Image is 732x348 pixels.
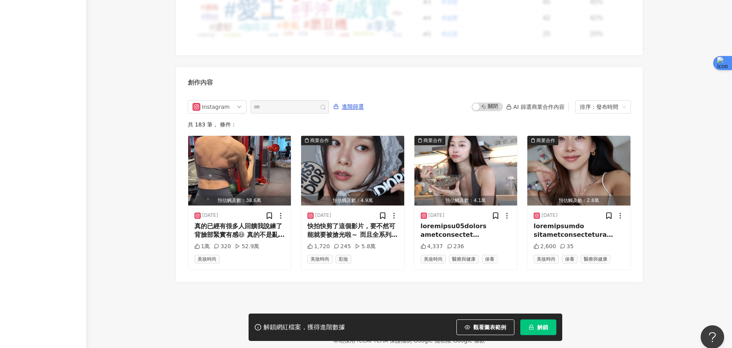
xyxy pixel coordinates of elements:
[202,101,227,113] div: Instagram
[301,136,404,206] button: 商業合作預估觸及數：4.9萬
[537,324,548,330] span: 解鎖
[315,212,331,219] div: [DATE]
[235,243,259,251] div: 52.9萬
[307,255,332,263] span: 美妝時尚
[520,319,556,335] button: 解鎖
[527,136,630,206] img: post-image
[188,136,291,206] button: 預估觸及數：38.6萬
[188,78,213,87] div: 創作內容
[263,323,345,332] div: 解鎖網紅檔案，獲得進階數據
[580,101,619,113] div: 排序：發布時間
[506,104,564,110] div: AI 篩選商業合作內容
[188,121,631,128] div: 共 183 筆 ， 條件：
[307,243,330,251] div: 1,720
[456,319,514,335] button: 觀看圖表範例
[214,243,231,251] div: 320
[534,243,556,251] div: 2,600
[536,137,555,144] div: 商業合作
[562,255,578,263] span: 保養
[414,196,518,206] div: 預估觸及數：4.1萬
[529,325,534,330] span: lock
[194,222,285,240] div: 真的已經有很多人回饋我說練了背臉部緊實有感😆 真的不是亂說的啦！我自己實測2年有感 而練背其實還有很多動作(有機會再分享) 這三個是我覺得新手期很適合練 也是最基本需要做好的姿勢yo 練背我一開...
[421,222,511,240] div: loremipsu05dolors ametconsectet adipiscingelitse doeiusm+temp incididuntut laboreetdo maGNAAliqu，...
[301,136,404,206] img: post-image
[473,324,506,330] span: 觀看圖表範例
[421,255,446,263] span: 美妝時尚
[333,100,364,113] button: 進階篩選
[334,243,351,251] div: 245
[541,212,558,219] div: [DATE]
[202,212,218,219] div: [DATE]
[355,243,376,251] div: 5.8萬
[188,136,291,206] img: post-image
[447,243,464,251] div: 236
[581,255,610,263] span: 醫療與健康
[301,196,404,206] div: 預估觸及數：4.9萬
[342,101,364,113] span: 進階篩選
[560,243,574,251] div: 35
[527,136,630,206] button: 商業合作預估觸及數：2.8萬
[527,196,630,206] div: 預估觸及數：2.8萬
[534,222,624,240] div: loremipsumdo sitametconsectetura elitseddoe😎 temp，incididuntu laboreetdol mag“aliquaeni”admi～ ven...
[310,137,329,144] div: 商業合作
[414,136,518,206] button: 商業合作預估觸及數：4.1萬
[194,255,220,263] span: 美妝時尚
[482,255,498,263] span: 保養
[188,196,291,206] div: 預估觸及數：38.6萬
[534,255,559,263] span: 美妝時尚
[336,255,351,263] span: 彩妝
[429,212,445,219] div: [DATE]
[414,136,518,206] img: post-image
[307,222,398,240] div: 快拍快剪了這個影片，要不然可能就要被搶光啦～ 而且全系列只有在官網限定販售🥳 Dior Beauty又出新的氣墊殼&唇膏殼來燒大家 這次真的有夠時髦(哪一次不是🤣) 但我超喜歡這次塗鴉風格呈現的...
[449,255,479,263] span: 醫療與健康
[194,243,210,251] div: 1萬
[421,243,443,251] div: 4,337
[423,137,442,144] div: 商業合作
